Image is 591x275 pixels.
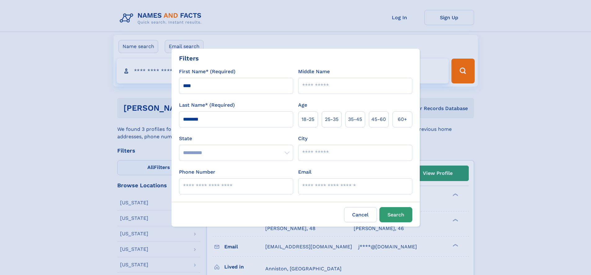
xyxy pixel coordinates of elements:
[325,116,338,123] span: 25‑35
[179,101,235,109] label: Last Name* (Required)
[371,116,386,123] span: 45‑60
[179,135,293,142] label: State
[298,101,307,109] label: Age
[298,135,307,142] label: City
[344,207,377,222] label: Cancel
[302,116,314,123] span: 18‑25
[179,168,215,176] label: Phone Number
[379,207,412,222] button: Search
[179,54,199,63] div: Filters
[398,116,407,123] span: 60+
[298,168,311,176] label: Email
[179,68,235,75] label: First Name* (Required)
[298,68,330,75] label: Middle Name
[348,116,362,123] span: 35‑45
